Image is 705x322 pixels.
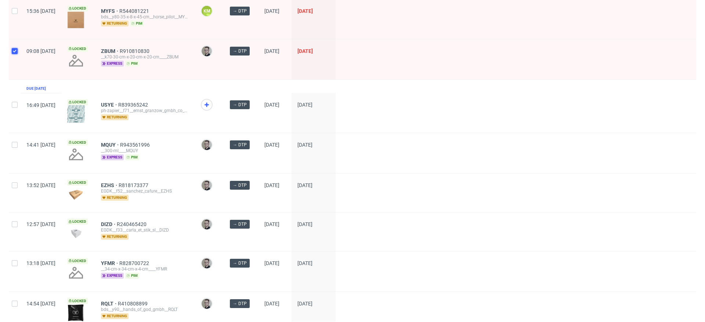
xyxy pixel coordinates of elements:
[297,142,312,148] span: [DATE]
[101,108,189,114] div: ph-zapier__f71__ernst_granzow_gmbh_co_kg__USYE
[120,142,151,148] a: R943561996
[118,301,149,307] a: R410808899
[26,142,55,148] span: 14:41 [DATE]
[101,234,129,240] span: returning
[202,140,212,150] img: Krystian Gaza
[101,227,189,233] div: EGDK__f33__carla_et_stik_sl__DIZD
[67,219,88,225] span: Locked
[118,102,149,108] a: R839365242
[233,221,247,228] span: → DTP
[297,221,312,227] span: [DATE]
[233,300,247,307] span: → DTP
[233,8,247,14] span: → DTP
[26,102,55,108] span: 16:49 [DATE]
[297,260,312,266] span: [DATE]
[101,8,119,14] a: MYFS
[67,298,88,304] span: Locked
[67,105,85,123] img: version_two_editor_design.png
[67,258,88,264] span: Locked
[26,48,55,54] span: 09:08 [DATE]
[202,298,212,309] img: Krystian Gaza
[26,8,55,14] span: 15:36 [DATE]
[264,142,279,148] span: [DATE]
[67,140,88,146] span: Locked
[101,182,119,188] a: EZHS
[264,8,279,14] span: [DATE]
[101,273,124,279] span: express
[67,229,85,239] img: version_two_editor_design.png
[125,273,139,279] span: pim
[264,301,279,307] span: [DATE]
[26,260,55,266] span: 13:18 [DATE]
[233,101,247,108] span: → DTP
[101,142,120,148] a: MQUY
[101,188,189,194] div: EGDK__f52__sanchez_cafure__EZHS
[67,46,88,52] span: Locked
[297,301,312,307] span: [DATE]
[26,182,55,188] span: 13:52 [DATE]
[101,154,124,160] span: express
[264,260,279,266] span: [DATE]
[202,258,212,268] img: Krystian Gaza
[101,301,118,307] a: RQLT
[67,6,88,11] span: Locked
[101,195,129,201] span: returning
[202,6,212,16] figcaption: KM
[101,148,189,154] div: __300-ml____MQUY
[125,61,139,67] span: pim
[101,54,189,60] div: __k70-30-cm-x-20-cm-x-20-cm____ZBUM
[264,102,279,108] span: [DATE]
[67,264,85,282] img: no_design.png
[202,180,212,190] img: Krystian Gaza
[264,48,279,54] span: [DATE]
[264,221,279,227] span: [DATE]
[101,102,118,108] a: USYE
[101,114,129,120] span: returning
[101,266,189,272] div: __34-cm-x-34-cm-x-4-cm____YFMR
[67,11,85,29] img: version_two_editor_design
[297,48,313,54] span: [DATE]
[119,182,150,188] a: R818173377
[101,313,129,319] span: returning
[264,182,279,188] span: [DATE]
[67,190,85,200] img: version_two_editor_design
[119,260,151,266] a: R828700722
[101,260,119,266] a: YFMR
[101,48,120,54] a: ZBUM
[101,61,124,67] span: express
[202,46,212,56] img: Krystian Gaza
[233,260,247,266] span: → DTP
[101,14,189,20] div: bds__y80-35-x-8-x-45-cm__horse_pilot__MYFS
[101,21,129,26] span: returning
[26,86,46,92] div: Due [DATE]
[233,48,247,54] span: → DTP
[233,182,247,189] span: → DTP
[297,8,313,14] span: [DATE]
[233,142,247,148] span: → DTP
[101,221,117,227] span: DIZD
[67,304,85,322] img: data
[117,221,148,227] a: R240465420
[67,146,85,163] img: no_design.png
[202,219,212,229] img: Krystian Gaza
[26,301,55,307] span: 14:54 [DATE]
[297,102,312,108] span: [DATE]
[297,182,312,188] span: [DATE]
[120,48,151,54] a: R910810830
[119,8,151,14] a: R544081221
[67,52,85,69] img: no_design.png
[26,221,55,227] span: 12:57 [DATE]
[67,180,88,186] span: Locked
